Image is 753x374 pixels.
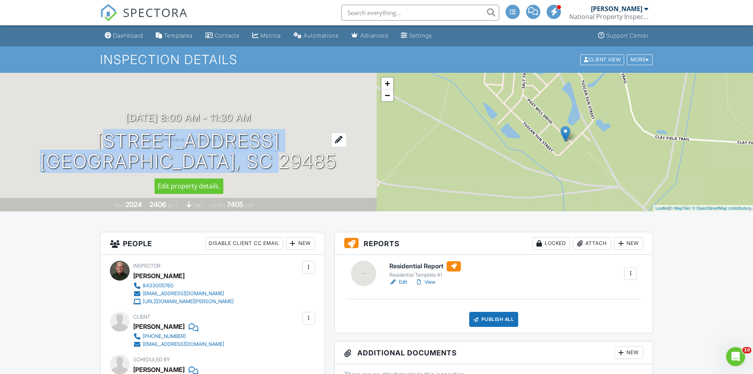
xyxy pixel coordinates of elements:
span: sq. ft. [168,202,179,208]
div: Advanced [360,32,388,39]
div: | [653,205,753,212]
img: The Best Home Inspection Software - Spectora [100,4,117,21]
h3: People [100,232,325,255]
input: Search everything... [341,5,499,21]
h3: Additional Documents [335,342,653,364]
span: Lot Size [209,202,226,208]
div: Publish All [469,312,519,327]
span: Client [133,314,150,320]
div: Metrics [260,32,281,39]
div: [PERSON_NAME] [591,5,642,13]
a: [PHONE_NUMBER] [133,332,224,340]
div: Disable Client CC Email [205,237,283,250]
div: 2024 [125,200,142,209]
span: slab [193,202,202,208]
div: Support Center [606,32,649,39]
h1: [STREET_ADDRESS] [GEOGRAPHIC_DATA], SC 29485 [40,131,337,173]
a: © OpenStreetMap contributors [692,206,751,211]
a: Leaflet [655,206,668,211]
div: Settings [409,32,432,39]
a: Zoom in [381,78,393,89]
h6: Residential Report [389,261,461,271]
div: New [614,237,643,250]
div: More [627,54,653,65]
a: Metrics [249,28,284,43]
a: [EMAIL_ADDRESS][DOMAIN_NAME] [133,290,234,298]
div: 2406 [149,200,166,209]
div: Residential Template #1 [389,272,461,278]
a: Support Center [595,28,652,43]
div: [EMAIL_ADDRESS][DOMAIN_NAME] [143,290,224,297]
div: [EMAIL_ADDRESS][DOMAIN_NAME] [143,341,224,347]
div: Templates [164,32,193,39]
iframe: Intercom live chat [726,347,745,366]
a: [EMAIL_ADDRESS][DOMAIN_NAME] [133,340,224,348]
div: [URL][DOMAIN_NAME][PERSON_NAME] [143,298,234,305]
span: Inspector [133,263,160,269]
div: Automations [304,32,339,39]
a: Dashboard [102,28,146,43]
div: [PERSON_NAME] [133,270,185,282]
div: [PERSON_NAME] [133,321,185,332]
span: Built [115,202,124,208]
h1: Inspection Details [100,53,653,66]
span: SPECTORA [123,4,188,21]
a: Contacts [202,28,243,43]
a: Automations (Advanced) [291,28,342,43]
div: 7405 [227,200,243,209]
div: Client View [580,54,624,65]
span: Scheduled By [133,357,170,363]
a: [URL][DOMAIN_NAME][PERSON_NAME] [133,298,234,306]
a: Residential Report Residential Template #1 [389,261,461,279]
div: New [286,237,315,250]
a: Zoom out [381,89,393,101]
div: Contacts [215,32,240,39]
div: Locked [532,237,570,250]
h3: [DATE] 8:00 am - 11:30 am [126,112,251,123]
span: 10 [742,347,751,353]
div: National Property Inspections/Lowcountry [569,13,648,21]
h3: Reports [335,232,653,255]
a: View [415,278,436,286]
a: © MapTiler [670,206,691,211]
a: Client View [579,56,626,62]
a: Edit [389,278,407,286]
a: Templates [153,28,196,43]
div: New [614,346,643,359]
a: Settings [398,28,435,43]
a: Advanced [348,28,391,43]
span: sq.ft. [245,202,255,208]
div: Attach [573,237,611,250]
a: SPECTORA [100,11,188,27]
a: 8433005760 [133,282,234,290]
div: [PHONE_NUMBER] [143,333,186,340]
div: Dashboard [113,32,143,39]
div: 8433005760 [143,283,174,289]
